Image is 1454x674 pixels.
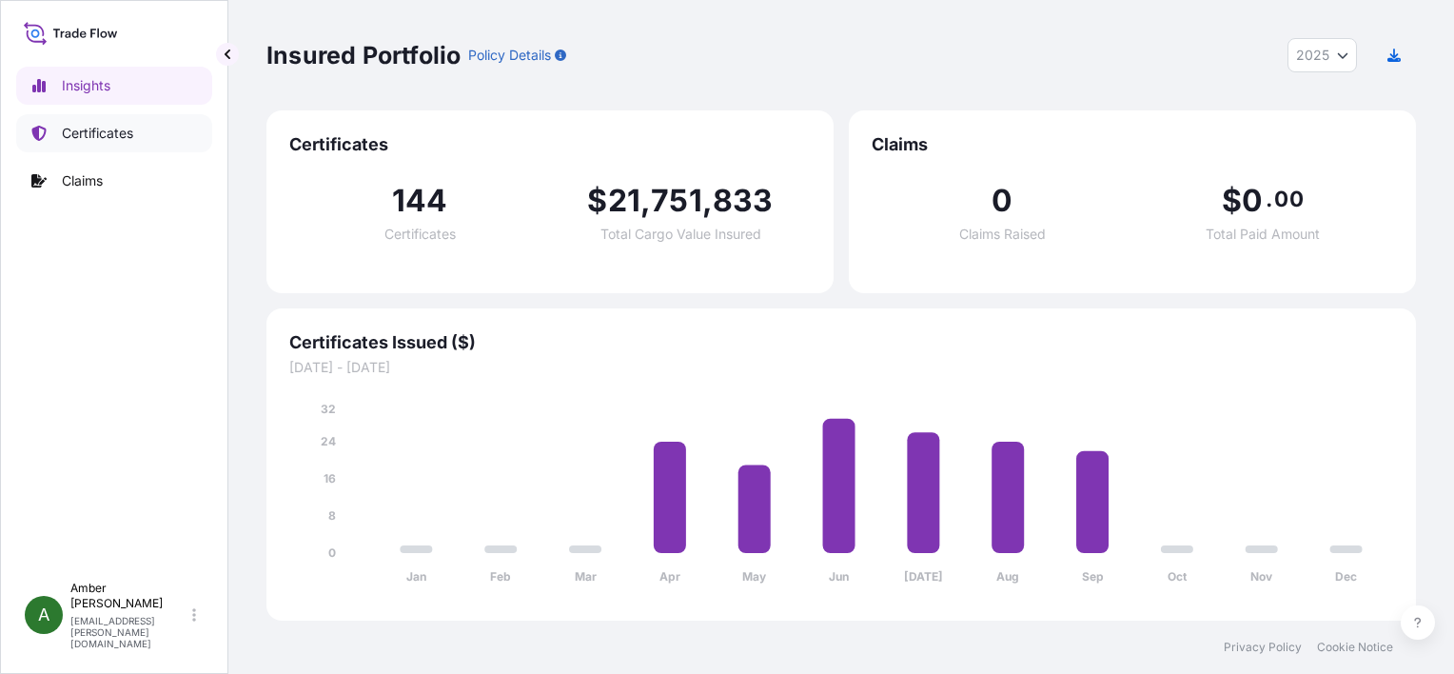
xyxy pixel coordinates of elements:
button: Year Selector [1287,38,1357,72]
span: Certificates Issued ($) [289,331,1393,354]
a: Cookie Notice [1317,640,1393,655]
span: Claims [872,133,1393,156]
tspan: Nov [1250,569,1273,584]
p: Amber [PERSON_NAME] [70,581,188,611]
span: Claims Raised [959,228,1046,241]
tspan: 24 [321,434,336,448]
span: [DATE] - [DATE] [289,358,1393,377]
a: Certificates [16,114,212,152]
tspan: Sep [1082,569,1104,584]
span: Total Cargo Value Insured [600,228,761,241]
tspan: 8 [328,508,336,523]
span: , [702,186,713,216]
tspan: Oct [1168,569,1188,584]
tspan: [DATE] [904,569,943,584]
tspan: Apr [659,569,680,584]
p: Certificates [62,124,133,143]
tspan: Dec [1335,569,1357,584]
tspan: Mar [575,569,597,584]
span: 0 [992,186,1012,216]
a: Insights [16,67,212,105]
span: 833 [713,186,774,216]
span: 144 [392,186,448,216]
span: 0 [1242,186,1263,216]
tspan: May [742,569,767,584]
span: 21 [608,186,640,216]
span: Total Paid Amount [1206,228,1320,241]
tspan: Aug [996,569,1019,584]
a: Claims [16,162,212,200]
span: Certificates [289,133,811,156]
tspan: Feb [490,569,511,584]
span: . [1266,191,1272,207]
span: A [38,605,49,624]
tspan: 32 [321,402,336,416]
p: Insights [62,76,110,95]
span: 2025 [1296,46,1329,65]
tspan: Jun [829,569,849,584]
p: Insured Portfolio [266,40,461,70]
p: Claims [62,171,103,190]
span: , [640,186,651,216]
tspan: Jan [406,569,426,584]
span: $ [1222,186,1242,216]
a: Privacy Policy [1224,640,1302,655]
span: 00 [1274,191,1303,207]
tspan: 16 [324,471,336,486]
p: Policy Details [468,46,551,65]
tspan: 0 [328,545,336,560]
p: [EMAIL_ADDRESS][PERSON_NAME][DOMAIN_NAME] [70,615,188,649]
span: 751 [651,186,702,216]
span: $ [587,186,607,216]
span: Certificates [384,228,456,241]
